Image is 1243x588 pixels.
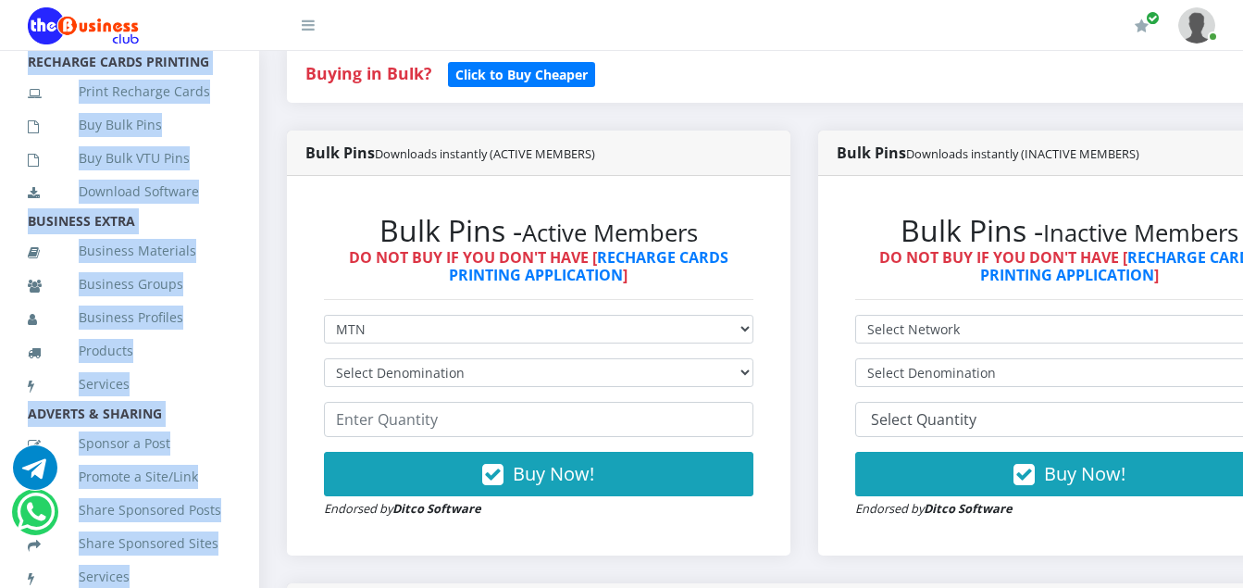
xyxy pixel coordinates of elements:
a: Click to Buy Cheaper [448,62,595,84]
strong: Ditco Software [392,500,481,517]
i: Renew/Upgrade Subscription [1135,19,1149,33]
small: Inactive Members [1043,217,1238,249]
strong: Bulk Pins [305,143,595,163]
a: Sponsor a Post [28,422,231,465]
a: Share Sponsored Posts [28,489,231,532]
a: Print Recharge Cards [28,70,231,113]
strong: Ditco Software [924,500,1013,517]
small: Endorsed by [324,500,481,517]
a: Business Groups [28,263,231,306]
small: Endorsed by [855,500,1013,517]
button: Buy Now! [324,452,753,496]
a: Buy Bulk Pins [28,104,231,146]
a: RECHARGE CARDS PRINTING APPLICATION [449,247,728,285]
a: Buy Bulk VTU Pins [28,137,231,180]
strong: DO NOT BUY IF YOU DON'T HAVE [ ] [349,247,728,285]
span: Renew/Upgrade Subscription [1146,11,1160,25]
span: Buy Now! [1044,461,1125,486]
b: Click to Buy Cheaper [455,66,588,83]
a: Chat for support [13,459,57,490]
a: Business Materials [28,230,231,272]
a: Promote a Site/Link [28,456,231,498]
a: Share Sponsored Sites [28,522,231,565]
img: User [1178,7,1215,44]
a: Business Profiles [28,296,231,339]
a: Products [28,330,231,372]
strong: Bulk Pins [837,143,1139,163]
span: Buy Now! [513,461,594,486]
a: Download Software [28,170,231,213]
h2: Bulk Pins - [324,213,753,248]
a: Services [28,363,231,406]
small: Active Members [522,217,698,249]
a: Chat for support [17,504,55,534]
img: Logo [28,7,139,44]
small: Downloads instantly (ACTIVE MEMBERS) [375,145,595,162]
small: Downloads instantly (INACTIVE MEMBERS) [906,145,1139,162]
input: Enter Quantity [324,402,753,437]
strong: Buying in Bulk? [305,62,431,84]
